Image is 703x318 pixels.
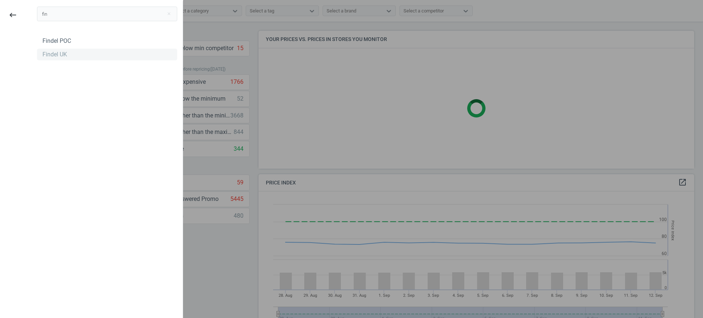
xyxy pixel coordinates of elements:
[37,7,177,21] input: Search campaign
[42,50,67,59] div: Findel UK
[8,11,17,19] i: keyboard_backspace
[4,7,21,24] button: keyboard_backspace
[42,37,71,45] div: Findel POC
[163,11,174,17] button: Close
